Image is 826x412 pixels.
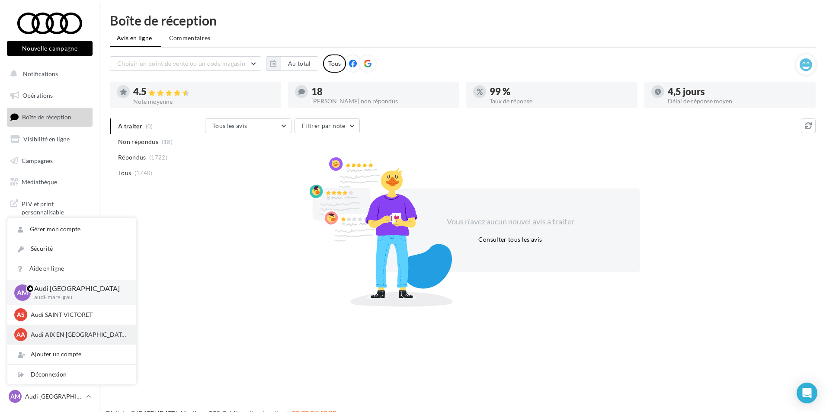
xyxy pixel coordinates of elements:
[5,173,94,191] a: Médiathèque
[311,98,452,104] div: [PERSON_NAME] non répondus
[22,156,53,164] span: Campagnes
[34,284,122,294] p: Audi [GEOGRAPHIC_DATA]
[5,130,94,148] a: Visibilité en ligne
[25,392,83,401] p: Audi [GEOGRAPHIC_DATA]
[490,87,631,96] div: 99 %
[7,239,136,259] a: Sécurité
[797,383,817,403] div: Open Intercom Messenger
[31,330,126,339] p: Audi AIX EN [GEOGRAPHIC_DATA]
[118,153,146,162] span: Répondus
[16,330,25,339] span: AA
[323,54,346,73] div: Tous
[5,65,91,83] button: Notifications
[22,113,71,121] span: Boîte de réception
[5,86,94,105] a: Opérations
[5,152,94,170] a: Campagnes
[149,154,167,161] span: (1722)
[22,198,89,217] span: PLV et print personnalisable
[5,195,94,220] a: PLV et print personnalisable
[266,56,318,71] button: Au total
[34,294,122,301] p: audi-mars-gau
[22,92,53,99] span: Opérations
[7,41,93,56] button: Nouvelle campagne
[7,388,93,405] a: AM Audi [GEOGRAPHIC_DATA]
[7,259,136,278] a: Aide en ligne
[17,287,28,297] span: AM
[118,137,158,146] span: Non répondus
[162,138,173,145] span: (18)
[17,310,25,319] span: AS
[205,118,291,133] button: Tous les avis
[110,14,816,27] div: Boîte de réception
[7,345,136,364] div: Ajouter un compte
[133,99,274,105] div: Note moyenne
[212,122,247,129] span: Tous les avis
[295,118,360,133] button: Filtrer par note
[475,234,545,245] button: Consulter tous les avis
[169,34,211,42] span: Commentaires
[668,87,809,96] div: 4,5 jours
[490,98,631,104] div: Taux de réponse
[118,169,131,177] span: Tous
[31,310,126,319] p: Audi SAINT VICTORET
[7,220,136,239] a: Gérer mon compte
[134,169,153,176] span: (1740)
[311,87,452,96] div: 18
[133,87,274,97] div: 4.5
[117,60,245,67] span: Choisir un point de vente ou un code magasin
[668,98,809,104] div: Délai de réponse moyen
[10,392,20,401] span: AM
[22,178,57,185] span: Médiathèque
[23,135,70,143] span: Visibilité en ligne
[23,70,58,77] span: Notifications
[5,108,94,126] a: Boîte de réception
[281,56,318,71] button: Au total
[7,365,136,384] div: Déconnexion
[110,56,261,71] button: Choisir un point de vente ou un code magasin
[436,216,585,227] div: Vous n'avez aucun nouvel avis à traiter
